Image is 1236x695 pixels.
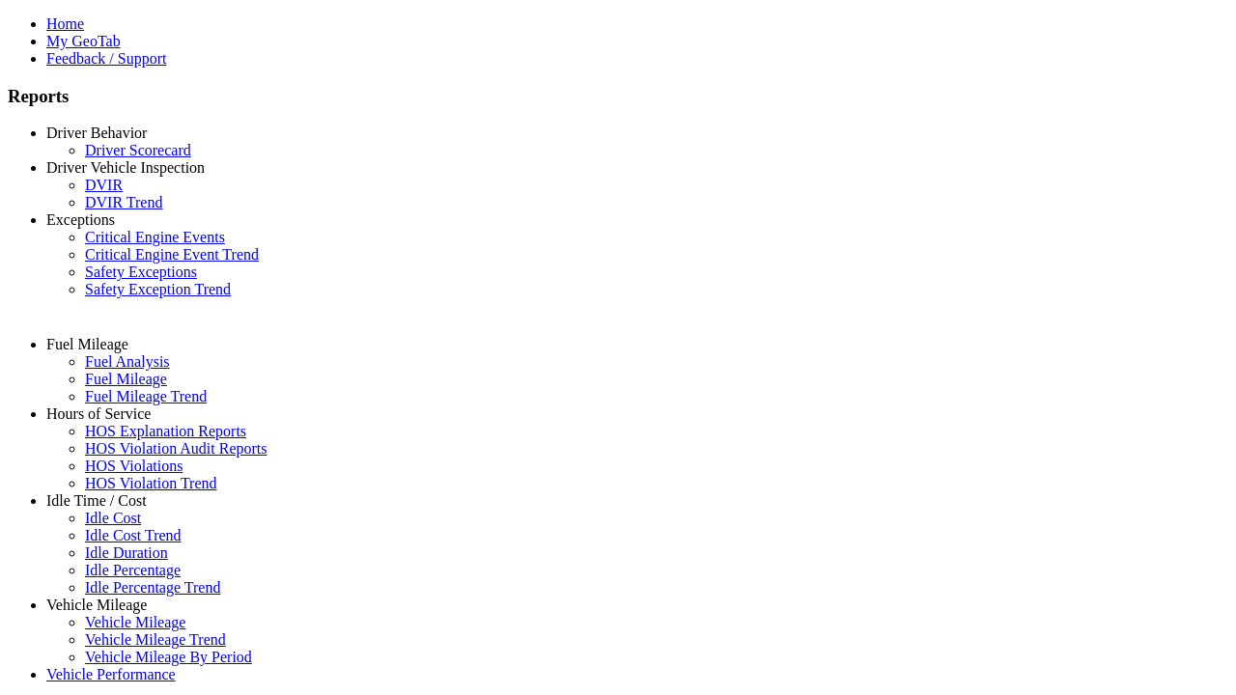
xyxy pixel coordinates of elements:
[85,142,191,158] a: Driver Scorecard
[85,562,181,578] a: Idle Percentage
[46,15,84,32] a: Home
[85,475,217,491] a: HOS Violation Trend
[46,492,147,509] a: Idle Time / Cost
[85,527,182,543] a: Idle Cost Trend
[46,336,128,352] a: Fuel Mileage
[85,440,267,457] a: HOS Violation Audit Reports
[85,458,183,474] a: HOS Violations
[85,353,170,370] a: Fuel Analysis
[85,423,246,439] a: HOS Explanation Reports
[46,666,176,682] a: Vehicle Performance
[46,33,121,49] a: My GeoTab
[85,544,168,561] a: Idle Duration
[46,125,147,141] a: Driver Behavior
[46,50,166,67] a: Feedback / Support
[85,371,167,387] a: Fuel Mileage
[85,579,220,596] a: Idle Percentage Trend
[85,281,231,297] a: Safety Exception Trend
[85,194,162,210] a: DVIR Trend
[46,597,147,613] a: Vehicle Mileage
[85,388,207,404] a: Fuel Mileage Trend
[85,264,197,280] a: Safety Exceptions
[46,405,151,422] a: Hours of Service
[85,246,259,263] a: Critical Engine Event Trend
[85,614,185,630] a: Vehicle Mileage
[85,510,141,526] a: Idle Cost
[85,177,123,193] a: DVIR
[46,159,205,176] a: Driver Vehicle Inspection
[46,211,115,228] a: Exceptions
[85,631,226,648] a: Vehicle Mileage Trend
[8,86,1228,107] h3: Reports
[85,229,225,245] a: Critical Engine Events
[85,649,252,665] a: Vehicle Mileage By Period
